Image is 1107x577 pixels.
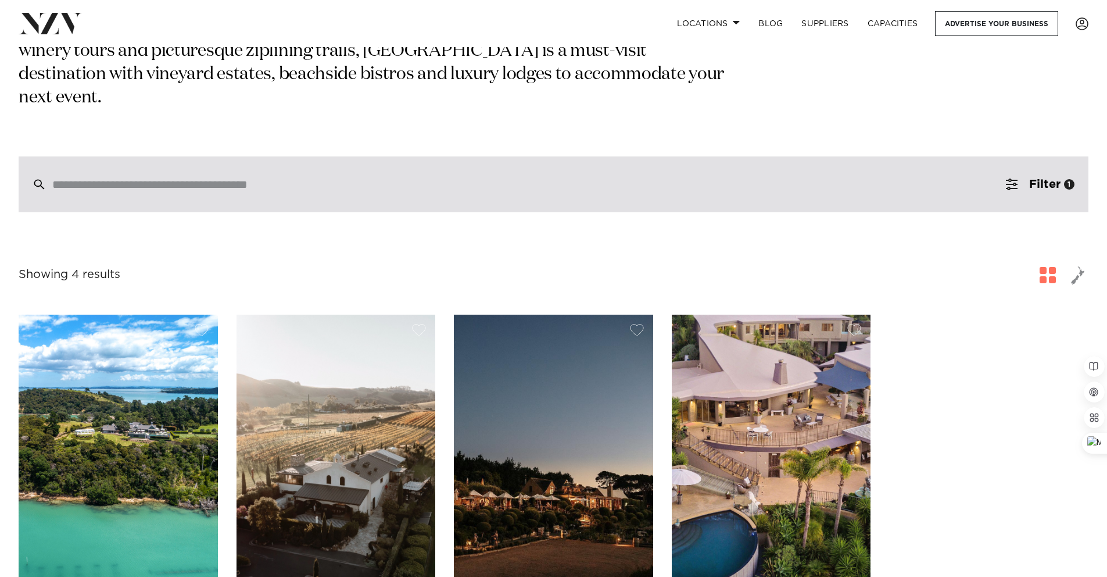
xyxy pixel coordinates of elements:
a: SUPPLIERS [792,11,858,36]
a: Locations [668,11,749,36]
span: Filter [1029,179,1061,190]
button: Filter1 [992,156,1088,212]
a: Capacities [858,11,927,36]
a: Advertise your business [935,11,1058,36]
div: Showing 4 results [19,266,120,284]
div: 1 [1064,179,1074,190]
a: BLOG [749,11,792,36]
img: nzv-logo.png [19,13,82,34]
